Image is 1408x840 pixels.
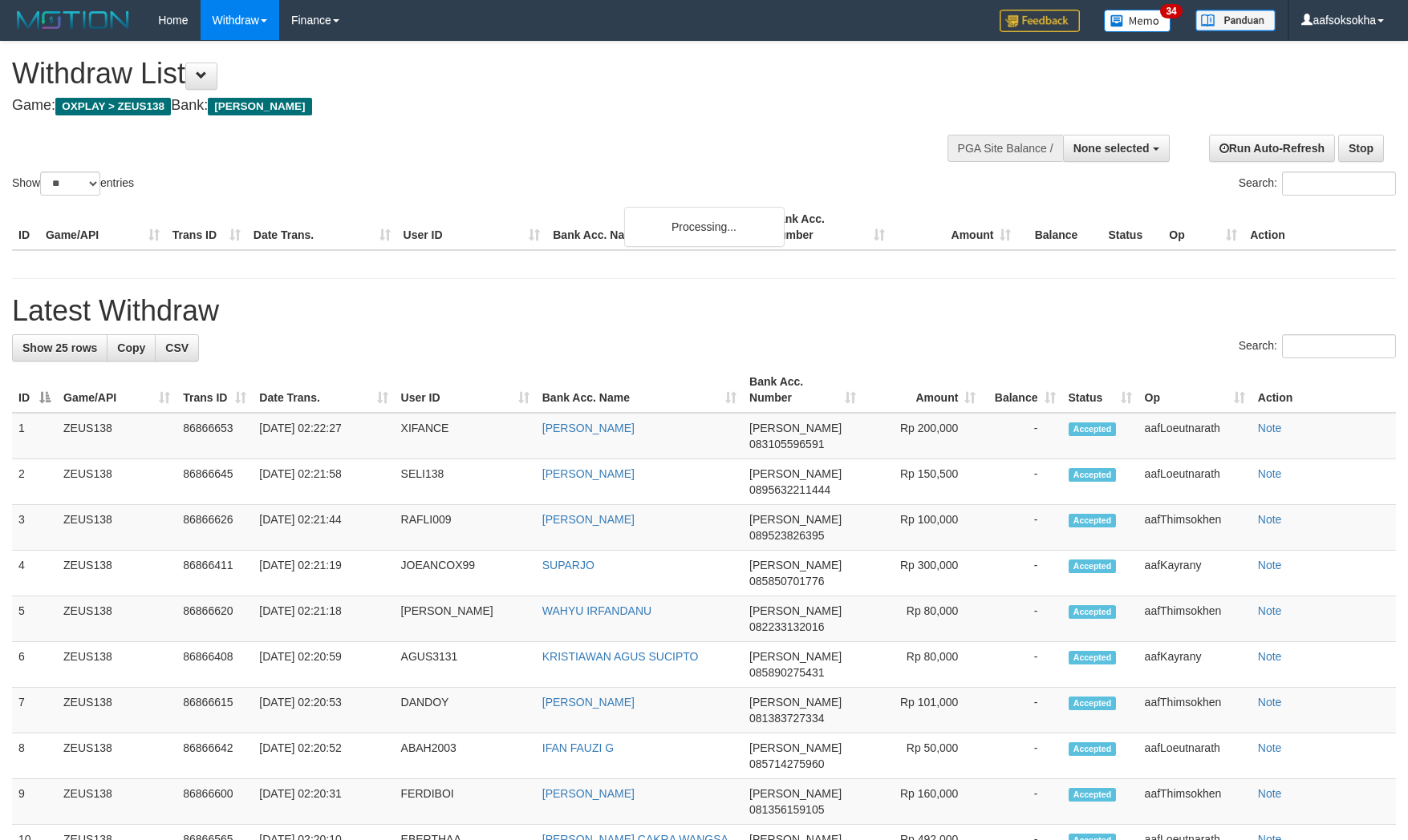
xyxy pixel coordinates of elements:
[12,367,57,413] th: ID: activate to sort column descending
[749,467,842,480] span: [PERSON_NAME]
[253,779,394,825] td: [DATE] 02:20:31
[395,413,536,459] td: XIFANCE
[1258,513,1282,526] a: Note
[542,513,635,526] a: [PERSON_NAME]
[862,688,982,733] td: Rp 101,000
[1258,467,1282,480] a: Note
[12,204,39,250] th: ID
[1138,596,1252,642] td: aafThimsokhen
[397,204,547,250] th: User ID
[749,757,824,770] span: Copy 085714275960 to clipboard
[542,559,594,571] a: SUPARJO
[891,204,1018,250] th: Amount
[55,98,171,115] span: OXPLAY > ZEUS138
[1138,733,1252,779] td: aafLoeutnarath
[177,642,253,688] td: 86866408
[1069,514,1117,527] span: Accepted
[107,334,156,361] a: Copy
[862,413,982,459] td: Rp 200,000
[1239,172,1396,196] label: Search:
[1062,367,1138,413] th: Status: activate to sort column ascending
[862,642,982,688] td: Rp 80,000
[982,688,1061,733] td: -
[1258,422,1282,434] a: Note
[57,367,177,413] th: Game/API: activate to sort column ascending
[542,422,635,434] a: [PERSON_NAME]
[395,505,536,551] td: RAFLI009
[57,688,177,733] td: ZEUS138
[177,551,253,596] td: 86866411
[12,551,57,596] td: 4
[862,551,982,596] td: Rp 300,000
[749,529,824,542] span: Copy 089523826395 to clipboard
[982,779,1061,825] td: -
[177,733,253,779] td: 86866642
[1069,468,1117,482] span: Accepted
[12,733,57,779] td: 8
[395,596,536,642] td: [PERSON_NAME]
[1069,559,1117,573] span: Accepted
[208,98,311,115] span: [PERSON_NAME]
[542,696,635,709] a: [PERSON_NAME]
[947,135,1063,162] div: PGA Site Balance /
[749,513,842,526] span: [PERSON_NAME]
[749,787,842,800] span: [PERSON_NAME]
[1258,559,1282,571] a: Note
[542,741,614,754] a: IFAN FAUZI G
[982,505,1061,551] td: -
[1104,10,1171,32] img: Button%20Memo.svg
[1138,779,1252,825] td: aafThimsokhen
[57,733,177,779] td: ZEUS138
[1163,204,1244,250] th: Op
[177,779,253,825] td: 86866600
[749,604,842,617] span: [PERSON_NAME]
[749,438,824,450] span: Copy 083105596591 to clipboard
[749,666,824,679] span: Copy 085890275431 to clipboard
[749,712,824,725] span: Copy 081383727334 to clipboard
[542,787,635,800] a: [PERSON_NAME]
[1239,334,1396,358] label: Search:
[12,58,923,90] h1: Withdraw List
[1069,742,1117,756] span: Accepted
[117,341,145,354] span: Copy
[749,559,842,571] span: [PERSON_NAME]
[1017,204,1102,250] th: Balance
[253,596,394,642] td: [DATE] 02:21:18
[982,551,1061,596] td: -
[1258,787,1282,800] a: Note
[12,459,57,505] td: 2
[177,688,253,733] td: 86866615
[1258,650,1282,663] a: Note
[395,642,536,688] td: AGUS3131
[1338,135,1384,162] a: Stop
[1195,10,1276,31] img: panduan.png
[12,779,57,825] td: 9
[57,596,177,642] td: ZEUS138
[12,596,57,642] td: 5
[546,204,765,250] th: Bank Acc. Name
[1252,367,1396,413] th: Action
[982,367,1061,413] th: Balance: activate to sort column ascending
[247,204,397,250] th: Date Trans.
[982,459,1061,505] td: -
[57,551,177,596] td: ZEUS138
[395,688,536,733] td: DANDOY
[12,295,1396,327] h1: Latest Withdraw
[177,505,253,551] td: 86866626
[253,367,394,413] th: Date Trans.: activate to sort column ascending
[12,98,923,114] h4: Game: Bank:
[542,650,699,663] a: KRISTIAWAN AGUS SUCIPTO
[57,505,177,551] td: ZEUS138
[743,367,862,413] th: Bank Acc. Number: activate to sort column ascending
[1138,642,1252,688] td: aafKayrany
[1063,135,1170,162] button: None selected
[749,741,842,754] span: [PERSON_NAME]
[165,341,189,354] span: CSV
[57,779,177,825] td: ZEUS138
[1258,604,1282,617] a: Note
[749,696,842,709] span: [PERSON_NAME]
[1282,334,1396,358] input: Search:
[40,172,100,196] select: Showentries
[177,596,253,642] td: 86866620
[395,367,536,413] th: User ID: activate to sort column ascending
